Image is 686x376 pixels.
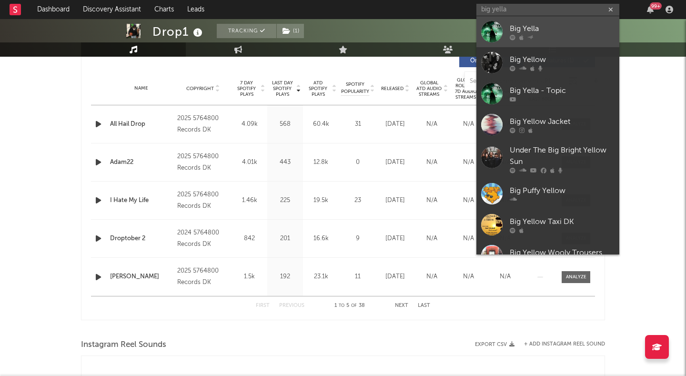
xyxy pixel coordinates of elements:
[453,120,484,129] div: N/A
[341,158,374,167] div: 0
[341,234,374,244] div: 9
[277,24,304,38] button: (1)
[416,120,448,129] div: N/A
[379,234,411,244] div: [DATE]
[305,234,336,244] div: 16.6k
[305,120,336,129] div: 60.4k
[510,185,615,196] div: Big Puffy Yellow
[379,158,411,167] div: [DATE]
[476,178,619,209] a: Big Puffy Yellow
[379,196,411,205] div: [DATE]
[110,158,172,167] a: Adam22
[276,24,304,38] span: ( 1 )
[234,272,265,282] div: 1.5k
[81,339,166,351] span: Instagram Reel Sounds
[510,116,615,127] div: Big Yellow Jacket
[177,113,229,136] div: 2025 5764800 Records DK
[476,4,619,16] input: Search for artists
[476,140,619,178] a: Under The Big Bright Yellow Sun
[177,265,229,288] div: 2025 5764800 Records DK
[279,303,304,308] button: Previous
[465,78,565,85] input: Search by song name or URL
[234,120,265,129] div: 4.09k
[110,234,172,244] a: Droptober 2
[341,272,374,282] div: 11
[453,196,484,205] div: N/A
[489,272,521,282] div: N/A
[453,234,484,244] div: N/A
[514,342,605,347] div: + Add Instagram Reel Sound
[270,272,301,282] div: 192
[270,234,301,244] div: 201
[152,24,205,40] div: Drop1
[270,158,301,167] div: 443
[339,304,344,308] span: to
[234,158,265,167] div: 4.01k
[475,342,514,347] button: Export CSV
[341,196,374,205] div: 23
[351,304,357,308] span: of
[416,158,448,167] div: N/A
[510,85,615,96] div: Big Yella - Topic
[305,196,336,205] div: 19.5k
[476,47,619,78] a: Big Yellow
[465,58,509,64] span: Originals ( 37 )
[510,247,615,258] div: Big Yellow Wooly Trousers
[510,216,615,227] div: Big Yellow Taxi DK
[177,189,229,212] div: 2025 5764800 Records DK
[647,6,654,13] button: 99+
[177,151,229,174] div: 2025 5764800 Records DK
[476,78,619,109] a: Big Yella - Topic
[323,300,376,312] div: 1 5 38
[650,2,662,10] div: 99 +
[524,342,605,347] button: + Add Instagram Reel Sound
[379,120,411,129] div: [DATE]
[395,303,408,308] button: Next
[416,272,448,282] div: N/A
[476,16,619,47] a: Big Yella
[256,303,270,308] button: First
[217,24,276,38] button: Tracking
[110,272,172,282] a: [PERSON_NAME]
[510,145,615,168] div: Under The Big Bright Yellow Sun
[234,234,265,244] div: 842
[177,227,229,250] div: 2024 5764800 Records DK
[110,196,172,205] a: I Hate My Life
[453,272,484,282] div: N/A
[459,55,524,67] button: Originals(37)
[305,272,336,282] div: 23.1k
[416,234,448,244] div: N/A
[418,303,430,308] button: Last
[510,54,615,65] div: Big Yellow
[270,120,301,129] div: 568
[110,120,172,129] a: All Hail Drop
[510,23,615,34] div: Big Yella
[305,158,336,167] div: 12.8k
[453,158,484,167] div: N/A
[379,272,411,282] div: [DATE]
[270,196,301,205] div: 225
[416,196,448,205] div: N/A
[476,240,619,271] a: Big Yellow Wooly Trousers
[476,209,619,240] a: Big Yellow Taxi DK
[476,109,619,140] a: Big Yellow Jacket
[341,120,374,129] div: 31
[234,196,265,205] div: 1.46k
